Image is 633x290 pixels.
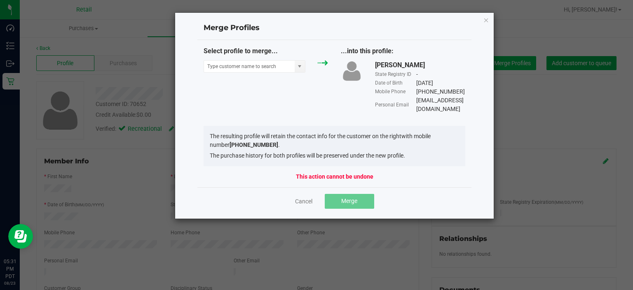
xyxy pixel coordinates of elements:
[230,141,278,148] strong: [PHONE_NUMBER]
[341,198,357,204] span: Merge
[296,172,373,181] strong: This action cannot be undone
[416,96,466,113] div: [EMAIL_ADDRESS][DOMAIN_NAME]
[416,79,433,87] div: [DATE]
[416,87,465,96] div: [PHONE_NUMBER]
[375,88,416,95] div: Mobile Phone
[318,60,328,66] img: green_arrow.svg
[204,23,466,33] h4: Merge Profiles
[210,133,431,148] span: with mobile number .
[375,60,425,70] div: [PERSON_NAME]
[210,151,460,160] li: The purchase history for both profiles will be preserved under the new profile.
[375,71,416,78] div: State Registry ID
[8,224,33,249] iframe: Resource center
[416,70,418,79] div: -
[341,47,394,55] span: ...into this profile:
[325,194,374,209] button: Merge
[375,79,416,87] div: Date of Birth
[295,197,312,205] a: Cancel
[210,132,460,149] li: The resulting profile will retain the contact info for the customer on the right
[483,15,489,25] button: Close
[341,60,363,82] img: user-icon.png
[204,61,295,72] input: NO DATA FOUND
[375,101,416,108] div: Personal Email
[204,47,278,55] span: Select profile to merge...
